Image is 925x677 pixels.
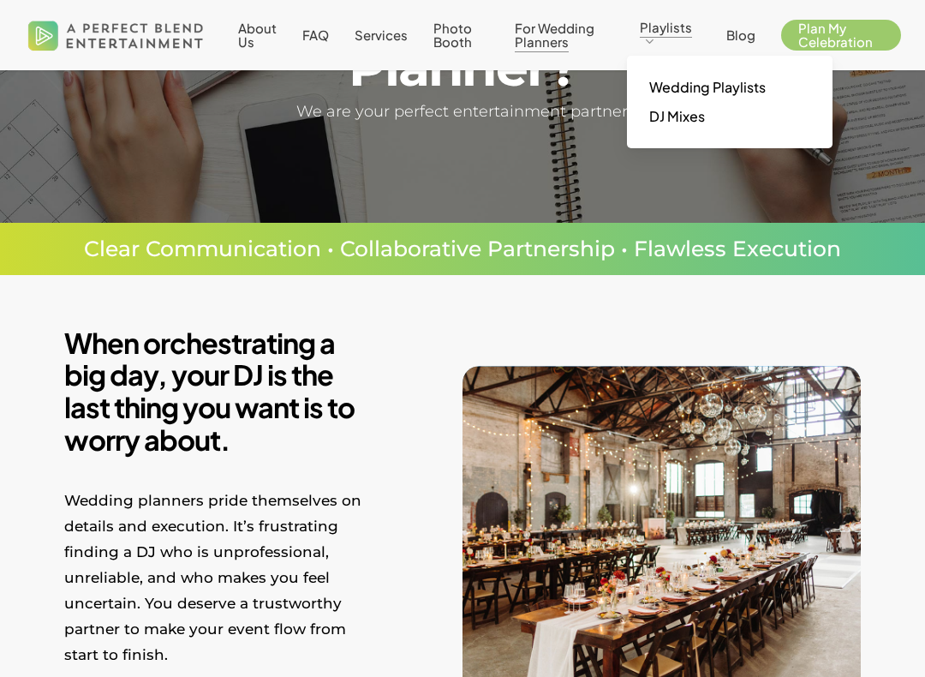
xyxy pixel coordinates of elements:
[726,27,755,43] span: Blog
[515,20,594,50] span: For Wedding Planners
[644,73,815,102] a: Wedding Playlists
[238,21,277,49] a: About Us
[781,21,901,49] a: Plan My Celebration
[302,28,329,42] a: FAQ
[726,28,755,42] a: Blog
[195,99,729,124] h5: We are your perfect entertainment partner
[644,102,815,131] a: DJ Mixes
[515,21,614,49] a: For Wedding Planners
[433,20,472,50] span: Photo Booth
[640,21,701,50] a: Playlists
[64,325,355,457] b: When orchestrating a big day, your DJ is the last thing you want is to worry about.
[433,21,489,49] a: Photo Booth
[238,20,277,50] span: About Us
[355,28,408,42] a: Services
[798,20,873,50] span: Plan My Celebration
[302,27,329,43] span: FAQ
[64,492,361,663] span: Wedding planners pride themselves on details and execution. It’s frustrating finding a DJ who is ...
[24,7,208,63] img: A Perfect Blend Entertainment
[355,27,408,43] span: Services
[51,238,874,260] p: Clear Communication • Collaborative Partnership • Flawless Execution
[649,78,766,96] span: Wedding Playlists
[640,19,692,35] span: Playlists
[649,107,705,125] span: DJ Mixes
